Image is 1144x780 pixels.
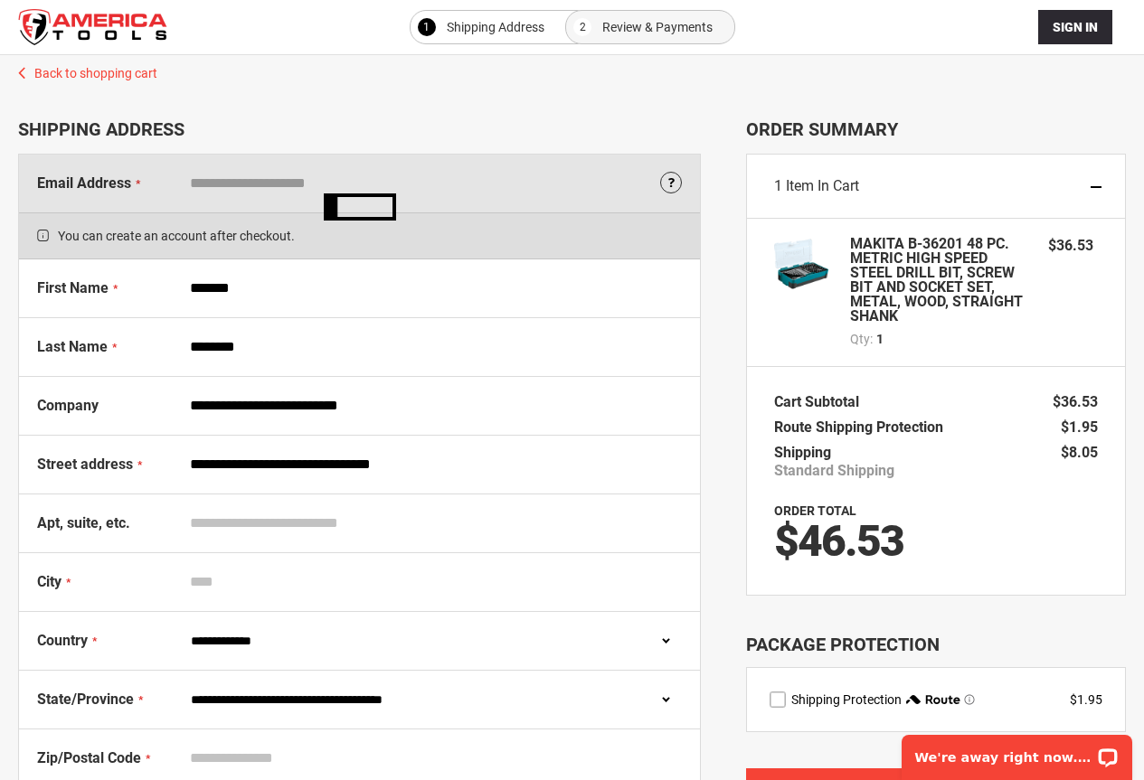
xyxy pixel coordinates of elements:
span: Shipping [774,444,831,461]
div: route shipping protection selector element [770,691,1102,709]
span: Standard Shipping [774,462,894,480]
span: 1 [423,16,430,38]
span: $36.53 [1053,393,1098,410]
strong: Order Total [774,503,856,518]
span: Qty [850,332,870,346]
span: Item in Cart [786,177,859,194]
th: Route Shipping Protection [774,415,952,440]
div: Shipping Address [18,118,701,140]
iframe: LiveChat chat widget [890,723,1144,780]
span: $46.53 [774,515,903,567]
span: 2 [580,16,586,38]
span: City [37,573,61,590]
span: 1 [774,177,782,194]
span: Apt, suite, etc. [37,514,130,531]
img: MAKITA B-36201 48 PC. METRIC HIGH SPEED STEEL DRILL BIT, SCREW BIT AND SOCKET SET, METAL, WOOD, S... [774,237,828,291]
img: Loading... [324,193,396,221]
span: Order Summary [746,118,1126,140]
span: Sign In [1053,20,1098,34]
th: Cart Subtotal [774,390,868,415]
span: State/Province [37,691,134,708]
button: Sign In [1038,10,1112,44]
span: Last Name [37,338,108,355]
span: Review & Payments [602,16,713,38]
span: Shipping Protection [791,692,902,707]
span: Shipping Address [447,16,544,38]
span: $1.95 [1061,418,1098,436]
span: Country [37,632,88,649]
div: $1.95 [1070,691,1102,709]
span: Street address [37,456,133,473]
span: Zip/Postal Code [37,749,141,766]
span: $36.53 [1048,237,1093,254]
a: store logo [18,9,167,45]
img: America Tools [18,9,167,45]
span: Company [37,397,99,414]
strong: MAKITA B-36201 48 PC. METRIC HIGH SPEED STEEL DRILL BIT, SCREW BIT AND SOCKET SET, METAL, WOOD, S... [850,237,1030,324]
span: 1 [876,330,884,348]
span: First Name [37,279,109,296]
span: $8.05 [1061,444,1098,461]
span: Learn more [964,694,975,705]
div: Package Protection [746,632,1126,658]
